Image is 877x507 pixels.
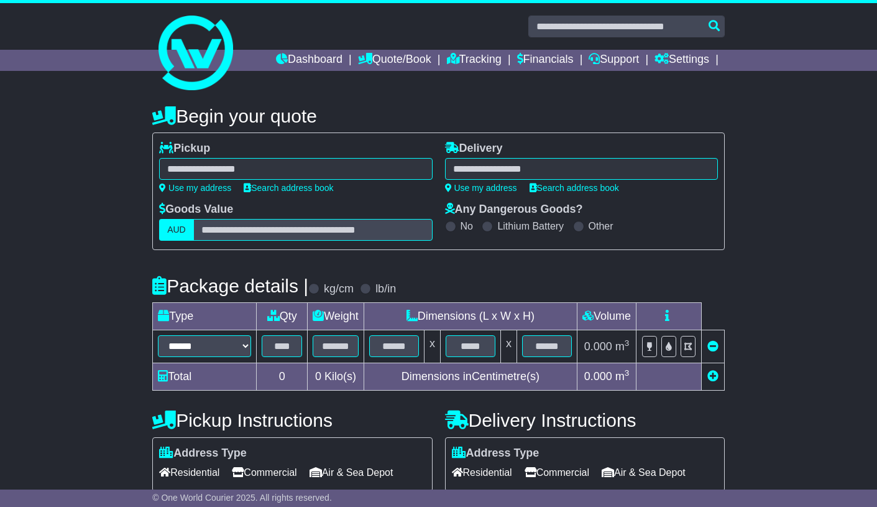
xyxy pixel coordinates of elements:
[159,142,210,156] label: Pickup
[310,463,393,482] span: Air & Sea Depot
[257,303,308,330] td: Qty
[152,106,725,126] h4: Begin your quote
[424,330,440,363] td: x
[589,50,639,71] a: Support
[364,303,577,330] td: Dimensions (L x W x H)
[152,493,332,503] span: © One World Courier 2025. All rights reserved.
[159,219,194,241] label: AUD
[500,330,517,363] td: x
[707,340,719,353] a: Remove this item
[159,463,219,482] span: Residential
[654,50,709,71] a: Settings
[447,50,502,71] a: Tracking
[452,447,540,460] label: Address Type
[152,276,308,296] h4: Package details |
[159,447,247,460] label: Address Type
[308,363,364,390] td: Kilo(s)
[602,463,686,482] span: Air & Sea Depot
[364,363,577,390] td: Dimensions in Centimetre(s)
[615,340,630,353] span: m
[625,338,630,348] sup: 3
[232,463,296,482] span: Commercial
[530,183,619,193] a: Search address book
[445,203,583,216] label: Any Dangerous Goods?
[244,183,333,193] a: Search address book
[315,370,321,383] span: 0
[517,50,574,71] a: Financials
[445,183,517,193] a: Use my address
[707,370,719,383] a: Add new item
[375,282,396,296] label: lb/in
[324,282,354,296] label: kg/cm
[452,463,512,482] span: Residential
[589,220,613,232] label: Other
[358,50,431,71] a: Quote/Book
[308,303,364,330] td: Weight
[445,410,725,430] h4: Delivery Instructions
[153,303,257,330] td: Type
[152,410,432,430] h4: Pickup Instructions
[461,220,473,232] label: No
[525,463,589,482] span: Commercial
[257,363,308,390] td: 0
[445,142,503,156] label: Delivery
[584,370,612,383] span: 0.000
[584,340,612,353] span: 0.000
[276,50,342,71] a: Dashboard
[577,303,636,330] td: Volume
[153,363,257,390] td: Total
[615,370,630,383] span: m
[497,220,564,232] label: Lithium Battery
[159,203,233,216] label: Goods Value
[625,368,630,378] sup: 3
[159,183,231,193] a: Use my address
